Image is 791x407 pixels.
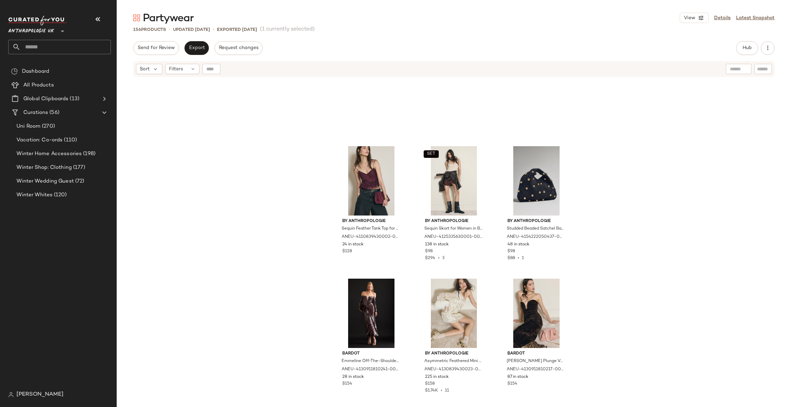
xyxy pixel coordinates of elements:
[342,381,352,387] span: $154
[140,66,150,73] span: Sort
[507,381,517,387] span: $154
[424,367,482,373] span: ANEU-4130839430023-000-011
[342,367,400,373] span: ANEU-4130911810241-000-061
[68,95,79,103] span: (13)
[337,146,406,216] img: 4110839430002_054_e20
[507,226,565,232] span: Studded Beaded Satchel Bag for Women in Black, Cotton/Glass/Iron by Anthropologie
[425,248,433,255] span: $98
[425,351,483,357] span: By Anthropologie
[507,256,515,260] span: $88
[8,392,14,397] img: svg%3e
[507,234,565,240] span: ANEU-4154222050437-000-001
[424,358,482,364] span: Asymmetric Feathered Mini Dress for Women in White, Viscose/Metal, Size Uk 12 by Anthropologie
[507,242,529,248] span: 48 in stock
[502,279,571,348] img: 4130911810217_020_e20
[714,14,731,22] a: Details
[420,279,489,348] img: 4130839430023_011_e20
[742,45,752,51] span: Hub
[143,12,194,25] span: Partywear
[169,26,170,33] span: •
[217,26,257,33] p: Exported [DATE]
[445,388,449,393] span: 11
[23,81,54,89] span: All Products
[684,15,695,21] span: View
[342,218,400,224] span: By Anthropologie
[425,374,449,380] span: 225 in stock
[515,256,522,260] span: •
[219,45,259,51] span: Request changes
[424,226,482,232] span: Sequin Skort for Women in Brown, Polyester/Elastane, Size Uk 12 by Anthropologie
[522,256,524,260] span: 1
[342,374,364,380] span: 28 in stock
[41,123,55,130] span: (270)
[82,150,95,158] span: (198)
[16,136,62,144] span: Vacation: Co-ords
[16,123,41,130] span: Uni Room
[435,256,442,260] span: •
[425,218,483,224] span: By Anthropologie
[425,381,435,387] span: $158
[427,152,435,156] span: SET
[53,191,67,199] span: (120)
[23,109,48,117] span: Curations
[48,109,59,117] span: (56)
[680,13,709,23] button: View
[342,351,400,357] span: Bardot
[22,68,49,75] span: Dashboard
[425,256,435,260] span: $294
[736,41,758,55] button: Hub
[507,351,565,357] span: Bardot
[424,234,482,240] span: ANEU-4125335630001-000-020
[173,26,210,33] p: updated [DATE]
[425,242,449,248] span: 138 in stock
[215,41,263,55] button: Request changes
[736,14,775,22] a: Latest Snapshot
[342,234,400,240] span: ANEU-4110839430002-000-054
[16,164,72,172] span: Winter Shop: Clothing
[337,279,406,348] img: 4130911810241_061_e2
[184,41,209,55] button: Export
[23,95,68,103] span: Global Clipboards
[342,358,400,364] span: Emmeline Off-The-Shoulder Sequin Midi Dress for Women in Purple, Polyester/Elastane, Size Uk 8 by...
[169,66,183,73] span: Filters
[507,374,528,380] span: 87 in stock
[137,45,175,51] span: Send for Review
[133,14,140,21] img: svg%3e
[8,16,67,25] img: cfy_white_logo.C9jOOHJF.svg
[133,26,166,33] div: Products
[438,388,445,393] span: •
[16,177,74,185] span: Winter Wedding Guest
[16,150,82,158] span: Winter Home Accessories
[8,23,54,36] span: Anthropologie UK
[213,26,214,33] span: •
[342,242,364,248] span: 24 in stock
[260,25,315,34] span: (1 currently selected)
[425,388,438,393] span: $1.74K
[342,226,400,232] span: Sequin Feather Tank Top for Women in Purple, Viscose, Size Uk 10 by Anthropologie
[72,164,85,172] span: (177)
[502,146,571,216] img: 102422953_001_b
[11,68,18,75] img: svg%3e
[507,248,515,255] span: $98
[342,248,352,255] span: $128
[62,136,77,144] span: (110)
[420,146,489,216] img: 4125335630001_020_e20
[74,177,84,185] span: (72)
[507,358,565,364] span: [PERSON_NAME] Plunge Velvet Maxi Dress for Women in Brown, Polyester/Elastane, Size Uk 14 by Bard...
[424,150,439,158] button: SET
[133,27,141,32] span: 156
[16,191,53,199] span: Winter Whites
[16,391,64,399] span: [PERSON_NAME]
[507,218,565,224] span: By Anthropologie
[442,256,445,260] span: 3
[188,45,205,51] span: Export
[133,41,179,55] button: Send for Review
[507,367,565,373] span: ANEU-4130911810217-000-020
